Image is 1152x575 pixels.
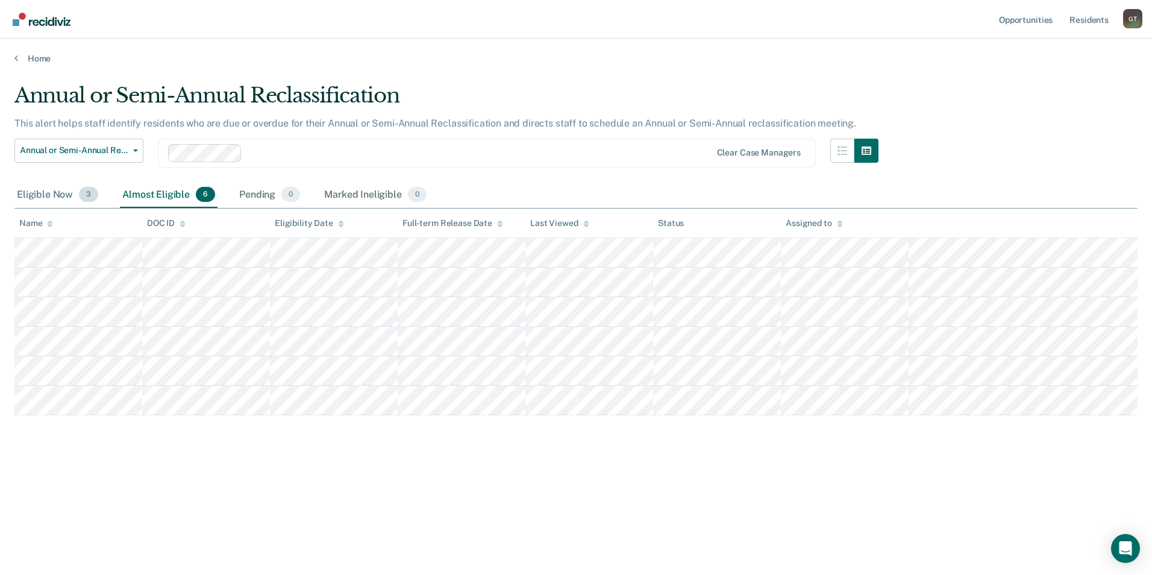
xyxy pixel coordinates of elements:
[1123,9,1142,28] button: Profile dropdown button
[14,182,101,209] div: Eligible Now3
[19,218,53,228] div: Name
[717,148,801,158] div: Clear case managers
[530,218,589,228] div: Last Viewed
[147,218,186,228] div: DOC ID
[402,218,503,228] div: Full-term Release Date
[281,187,300,203] span: 0
[408,187,427,203] span: 0
[275,218,344,228] div: Eligibility Date
[79,187,98,203] span: 3
[322,182,429,209] div: Marked Ineligible0
[658,218,684,228] div: Status
[1111,534,1140,563] div: Open Intercom Messenger
[14,118,856,129] p: This alert helps staff identify residents who are due or overdue for their Annual or Semi-Annual ...
[20,145,128,156] span: Annual or Semi-Annual Reclassification
[786,218,842,228] div: Assigned to
[14,83,878,118] div: Annual or Semi-Annual Reclassification
[1123,9,1142,28] div: G T
[237,182,302,209] div: Pending0
[120,182,218,209] div: Almost Eligible6
[14,139,143,163] button: Annual or Semi-Annual Reclassification
[196,187,215,203] span: 6
[14,53,1138,64] a: Home
[13,13,70,26] img: Recidiviz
